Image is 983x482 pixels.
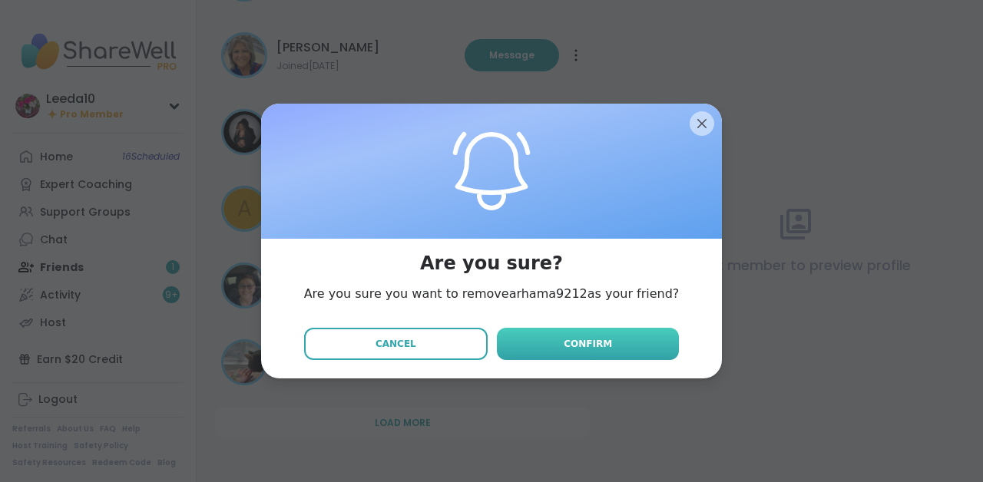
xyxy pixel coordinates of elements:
p: Are you sure you want to remove arhama9212 as your friend? [304,285,680,303]
button: Cancel [304,328,488,360]
button: Confirm [497,328,679,360]
span: Cancel [376,337,416,351]
h1: Are you sure? [420,251,563,276]
span: Confirm [564,337,612,351]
